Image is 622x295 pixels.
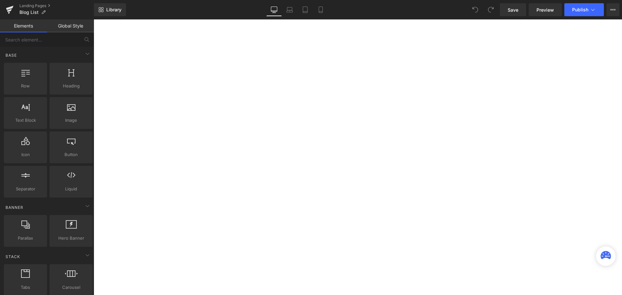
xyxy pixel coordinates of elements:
span: Base [5,52,17,58]
span: Row [6,83,45,89]
span: Liquid [52,186,91,192]
a: Desktop [266,3,282,16]
span: Button [52,151,91,158]
span: Publish [572,7,588,12]
a: Landing Pages [19,3,94,8]
span: Icon [6,151,45,158]
span: Heading [52,83,91,89]
span: Parallax [6,235,45,242]
span: Separator [6,186,45,192]
button: More [606,3,619,16]
button: Publish [564,3,604,16]
a: Tablet [297,3,313,16]
a: New Library [94,3,126,16]
span: Banner [5,204,24,210]
a: Global Style [47,19,94,32]
span: Text Block [6,117,45,124]
span: Hero Banner [52,235,91,242]
span: Preview [536,6,554,13]
span: Library [106,7,121,13]
button: Undo [469,3,482,16]
span: Save [508,6,518,13]
span: Tabs [6,284,45,291]
span: Blog List [19,10,39,15]
span: Image [52,117,91,124]
span: Stack [5,254,21,260]
a: Preview [529,3,562,16]
button: Redo [484,3,497,16]
a: Mobile [313,3,328,16]
a: Laptop [282,3,297,16]
span: Carousel [52,284,91,291]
